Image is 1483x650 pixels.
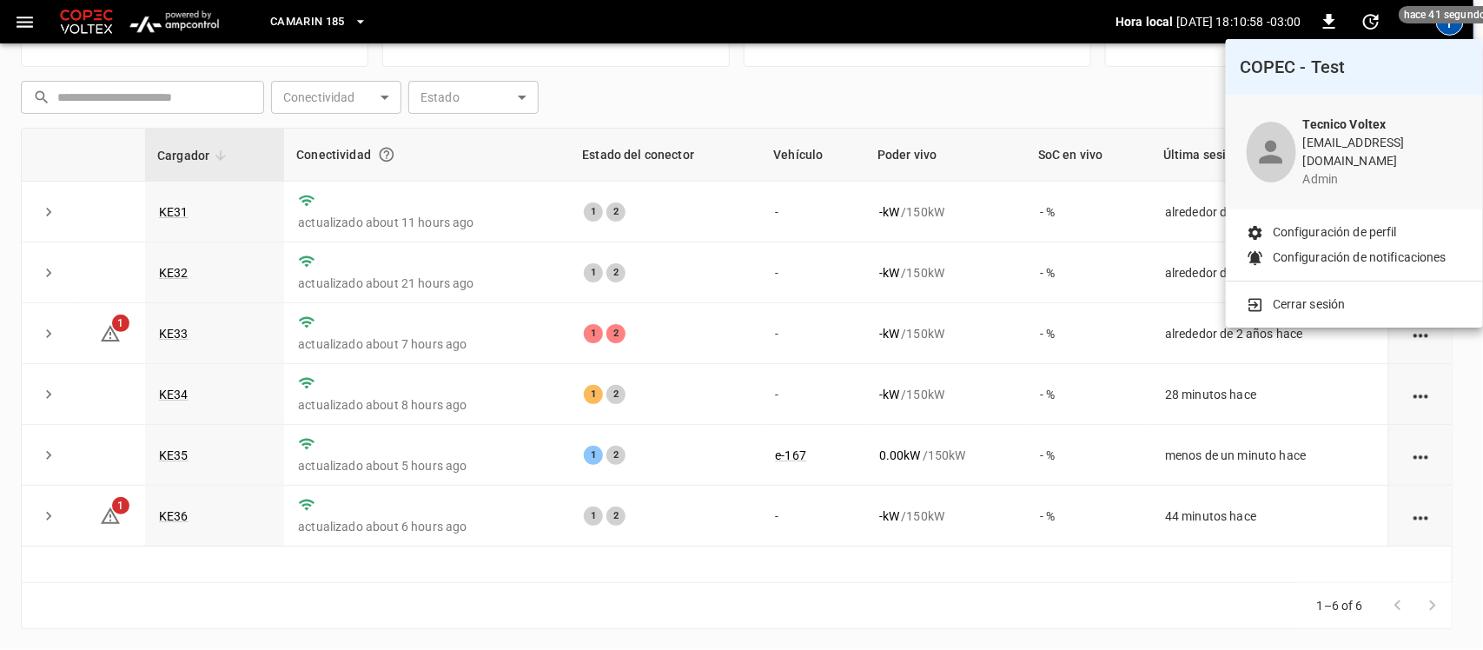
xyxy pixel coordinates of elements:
[1240,53,1469,81] h6: COPEC - Test
[1247,122,1296,182] div: profile-icon
[1303,134,1462,170] p: [EMAIL_ADDRESS][DOMAIN_NAME]
[1273,223,1397,242] p: Configuración de perfil
[1273,295,1346,314] p: Cerrar sesión
[1303,117,1387,131] b: Tecnico Voltex
[1273,249,1447,267] p: Configuración de notificaciones
[1303,170,1462,189] p: admin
